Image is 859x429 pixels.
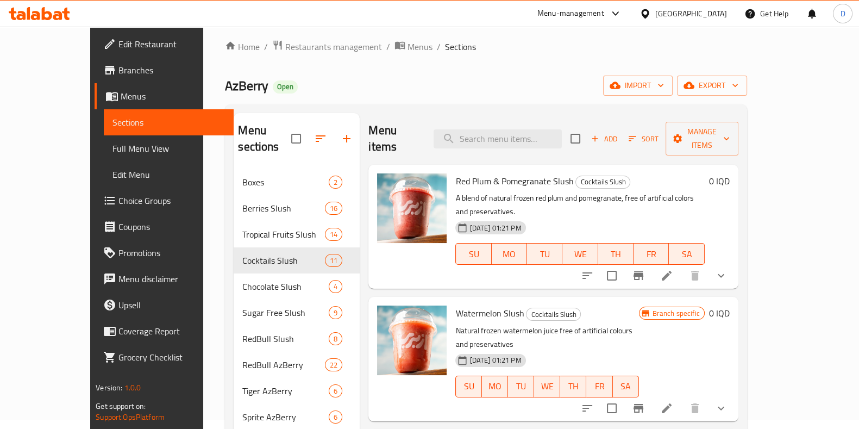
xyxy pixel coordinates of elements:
span: 22 [325,360,342,370]
a: Menu disclaimer [95,266,234,292]
span: Watermelon Slush [455,305,524,321]
span: Menu disclaimer [118,272,225,285]
span: D [840,8,845,20]
li: / [437,40,441,53]
a: Choice Groups [95,188,234,214]
h2: Menu items [368,122,420,155]
span: WE [538,378,556,394]
div: Cocktails Slush11 [234,247,360,273]
span: Select to update [600,397,623,420]
span: Tropical Fruits Slush [242,228,325,241]
span: Upsell [118,299,225,312]
button: sort-choices [574,263,600,289]
a: Promotions [95,240,234,266]
button: sort-choices [574,395,600,421]
button: TU [527,243,562,265]
span: Select to update [600,264,623,287]
span: Sugar Free Slush [242,306,329,319]
span: Manage items [674,125,730,152]
button: FR [586,376,612,397]
a: Coverage Report [95,318,234,344]
div: items [329,176,342,189]
span: MO [486,378,504,394]
div: items [329,411,342,424]
a: Coupons [95,214,234,240]
span: Full Menu View [112,142,225,155]
span: Promotions [118,246,225,259]
span: 2 [329,177,342,188]
span: Select all sections [285,127,308,150]
span: import [612,79,664,92]
span: SU [460,378,478,394]
span: MO [496,246,523,262]
a: Edit Menu [104,161,234,188]
p: Natural frozen watermelon juice free of artificial colours and preservatives [455,324,638,351]
p: A blend of natural frozen red plum and pomegranate, free of artificial colors and preservatives. [455,191,704,219]
a: Menus [95,83,234,109]
button: export [677,76,747,96]
div: Open [273,80,298,94]
div: items [329,332,342,345]
span: Tiger AzBerry [242,384,329,397]
nav: breadcrumb [225,40,747,54]
span: Select section [564,127,587,150]
span: AzBerry [225,73,268,98]
a: Branches [95,57,234,83]
li: / [264,40,268,53]
span: Cocktails Slush [526,308,580,321]
a: Edit menu item [660,402,673,415]
span: RedBull Slush [242,332,329,345]
button: show more [708,395,734,421]
div: Tropical Fruits Slush14 [234,221,360,247]
span: 16 [325,203,342,214]
span: Chocolate Slush [242,280,329,293]
button: MO [492,243,527,265]
div: items [325,254,342,267]
span: 9 [329,308,342,318]
button: Manage items [666,122,738,156]
span: Menus [407,40,432,53]
button: delete [682,395,708,421]
button: TU [508,376,534,397]
h6: 0 IQD [709,173,730,189]
span: Boxes [242,176,329,189]
button: Branch-specific-item [625,395,651,421]
span: Add [590,133,619,145]
a: Support.OpsPlatform [96,410,165,424]
div: items [325,228,342,241]
img: Watermelon Slush [377,306,447,375]
span: FR [591,378,608,394]
button: TH [598,243,634,265]
span: Cocktails Slush [242,254,325,267]
div: items [325,358,342,371]
span: Choice Groups [118,194,225,207]
span: 1.0.0 [124,381,141,395]
div: Boxes2 [234,169,360,195]
button: delete [682,263,708,289]
a: Menus [394,40,432,54]
span: Sort [629,133,659,145]
span: [DATE] 01:21 PM [465,223,525,233]
span: Sprite AzBerry [242,411,329,424]
span: Edit Restaurant [118,38,225,51]
span: TH [565,378,582,394]
span: TU [512,378,530,394]
span: Cocktails Slush [576,176,630,188]
span: FR [638,246,664,262]
a: Full Menu View [104,135,234,161]
button: SU [455,376,482,397]
span: Add item [587,130,622,147]
button: show more [708,263,734,289]
span: Branches [118,64,225,77]
div: Cocktails Slush [526,308,581,321]
h2: Menu sections [238,122,291,155]
span: Berries Slush [242,202,325,215]
svg: Show Choices [714,269,728,282]
span: Sections [112,116,225,129]
span: Sort items [622,130,666,147]
button: WE [534,376,560,397]
span: Version: [96,381,122,395]
div: Menu-management [537,7,604,20]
